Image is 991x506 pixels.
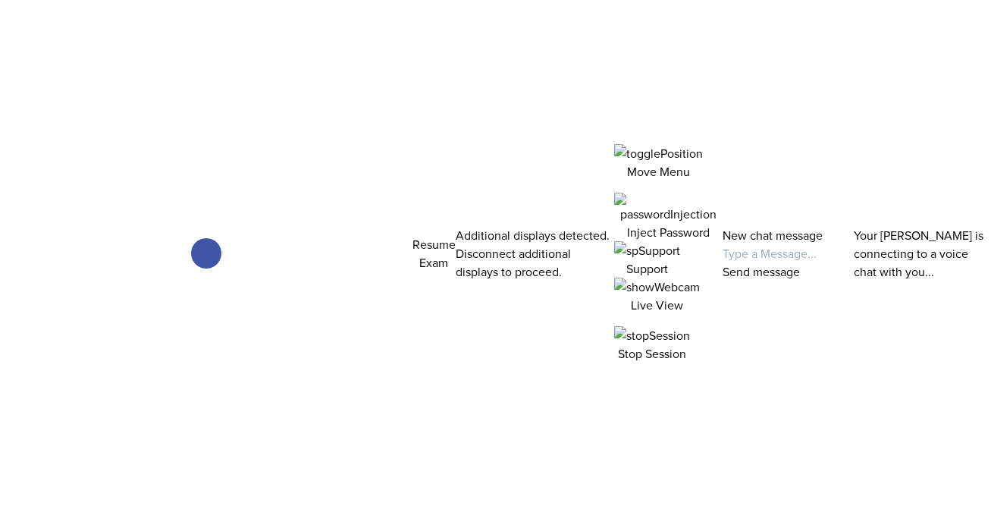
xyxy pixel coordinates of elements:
[723,262,800,281] button: Send message
[614,326,690,344] img: stopSession
[723,263,800,280] span: Send message
[854,226,991,281] p: Your [PERSON_NAME] is connecting to a voice chat with you...
[614,162,703,181] p: Move Menu
[456,227,610,280] span: Additional displays detected. Disconnect additional displays to proceed.
[614,278,700,314] button: Live View
[614,259,680,278] p: Support
[614,144,703,162] img: togglePosition
[614,344,690,363] p: Stop Session
[614,278,700,296] img: showWebcam
[723,244,854,262] input: Type a Message...
[614,193,723,241] button: Inject Password
[614,241,680,278] button: Support
[723,227,823,244] label: New chat message
[412,235,456,272] button: Resume Exam
[614,241,680,259] img: spSupport
[614,193,723,223] img: passwordInjection
[614,144,703,181] button: Move Menu
[614,326,690,363] button: Stop Session
[614,296,700,314] p: Live View
[614,223,723,241] p: Inject Password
